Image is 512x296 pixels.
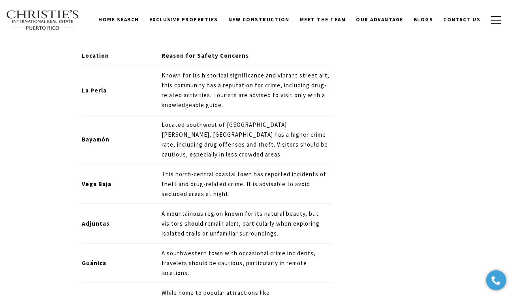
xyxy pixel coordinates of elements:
a: Our Advantage [351,12,408,27]
img: Christie's International Real Estate text transparent background [6,10,79,30]
p: A mountainous region known for its natural beauty, but visitors should remain alert, particularly... [162,209,332,239]
p: A southwestern town with occasional crime incidents, travelers should be cautious, particularly i... [162,249,332,278]
a: New Construction [223,12,295,27]
a: Home Search [93,12,144,27]
strong: Reason for Safety Concerns [162,52,249,59]
strong: Bayamón [82,136,109,143]
strong: Location [82,52,109,59]
p: Located southwest of [GEOGRAPHIC_DATA][PERSON_NAME], [GEOGRAPHIC_DATA] has a higher crime rate, i... [162,120,332,160]
a: Meet the Team [295,12,351,27]
a: Blogs [408,12,439,27]
p: Known for its historical significance and vibrant street art, this community has a reputation for... [162,71,332,110]
a: Exclusive Properties [144,12,223,27]
button: button [486,9,506,32]
span: Exclusive Properties [149,16,218,23]
strong: Vega Baja [82,180,111,188]
span: New Construction [228,16,290,23]
span: Our Advantage [356,16,403,23]
p: This north-central coastal town has reported incidents of theft and drug-related crime. It is adv... [162,170,332,199]
strong: La Perla [82,87,107,94]
strong: Adjuntas [82,220,109,227]
strong: Guánica [82,259,106,267]
span: Contact Us [443,16,480,23]
span: Blogs [414,16,433,23]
